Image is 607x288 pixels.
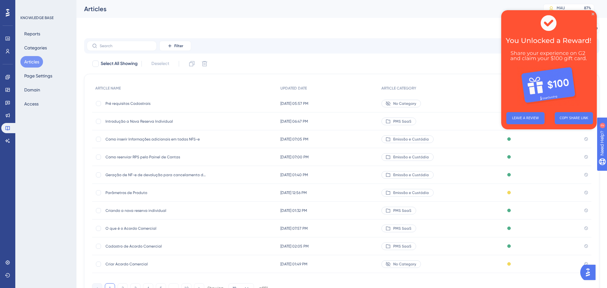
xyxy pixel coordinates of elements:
span: No Category [393,262,416,267]
span: [DATE] 07:05 PM [280,137,308,142]
button: Access [20,98,42,110]
span: Emissão e Custódia [393,137,429,142]
span: [DATE] 06:47 PM [280,119,308,124]
span: Select All Showing [101,60,138,68]
span: [DATE] 02:05 PM [280,244,309,249]
span: [DATE] 12:56 PM [280,190,307,195]
span: UPDATED DATE [280,86,307,91]
span: [DATE] 07:57 PM [280,226,308,231]
span: No Category [393,101,416,106]
span: [DATE] 05:57 PM [280,101,308,106]
div: Articles [84,4,527,13]
span: [DATE] 01:49 PM [280,262,307,267]
span: Criando a nova reserva individual [105,208,207,213]
div: 2 [44,3,46,8]
span: Parâmetros de Produto [105,190,207,195]
iframe: UserGuiding AI Assistant Launcher [580,263,599,282]
span: [DATE] 01:32 PM [280,208,307,213]
span: Emissão e Custódia [393,190,429,195]
button: Deselect [146,58,175,69]
span: Como reenviar RPS pelo Painel de Contas [105,155,207,160]
span: PMS SaaS [393,226,411,231]
span: [DATE] 07:00 PM [280,155,309,160]
span: ARTICLE NAME [95,86,121,91]
button: Domain [20,84,44,96]
button: Articles [20,56,43,68]
span: Need Help? [15,2,40,9]
span: PMS SaaS [393,244,411,249]
button: Categories [20,42,51,54]
input: Search [100,44,151,48]
button: Filter [159,41,191,51]
span: Introdução a Nova Reserva Individual [105,119,207,124]
span: Deselect [151,60,169,68]
span: [DATE] 01:40 PM [280,172,308,177]
div: Close Preview [90,3,93,5]
span: Cadastro de Acordo Comercial [105,244,207,249]
span: Filter [174,43,183,48]
button: Page Settings [20,70,56,82]
button: COPY SHARE LINK [54,102,92,114]
span: PMS SaaS [393,208,411,213]
span: Emissão e Custódia [393,155,429,160]
span: Pré requisitos Cadastrais [105,101,207,106]
span: Como inserir Informações adicionais em todas NFS-e [105,137,207,142]
span: Criar Acordo Comercial [105,262,207,267]
span: Emissão e Custódia [393,172,429,177]
span: PMS SaaS [393,119,411,124]
button: Reports [20,28,44,40]
div: KNOWLEDGE BASE [20,15,54,20]
span: O que é o Acordo Comercial [105,226,207,231]
div: 87 % [584,5,591,11]
span: ARTICLE CATEGORY [381,86,416,91]
button: LEAVE A REVIEW [5,102,43,114]
span: Geração de NF-e de devolução para cancelamento de NFC-e e NF-e fora do prazo [105,172,207,177]
div: MAU [557,5,565,11]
